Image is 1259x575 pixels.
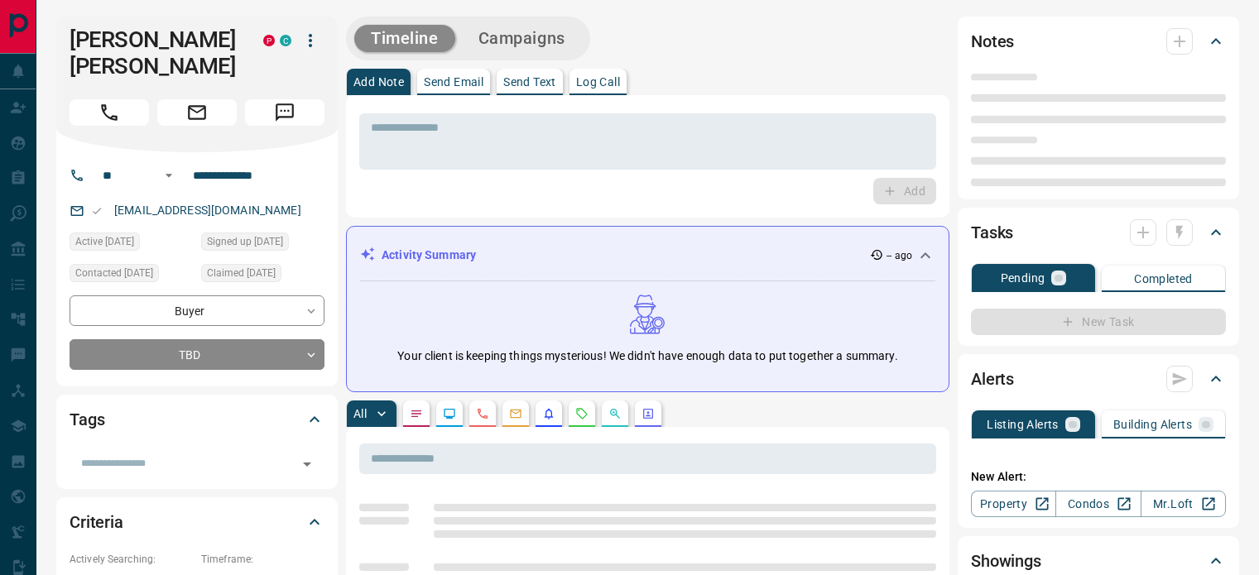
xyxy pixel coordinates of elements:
[971,28,1014,55] h2: Notes
[353,408,367,419] p: All
[91,205,103,217] svg: Email Valid
[410,407,423,420] svg: Notes
[70,26,238,79] h1: [PERSON_NAME] [PERSON_NAME]
[1134,273,1193,285] p: Completed
[424,76,483,88] p: Send Email
[263,35,275,46] div: property.ca
[503,76,556,88] p: Send Text
[462,25,582,52] button: Campaigns
[575,407,589,420] svg: Requests
[1055,491,1141,517] a: Condos
[70,232,193,256] div: Thu Jun 02 2022
[971,548,1041,574] h2: Showings
[201,552,324,567] p: Timeframe:
[971,219,1013,246] h2: Tasks
[1141,491,1226,517] a: Mr.Loft
[443,407,456,420] svg: Lead Browsing Activity
[887,248,912,263] p: -- ago
[114,204,301,217] a: [EMAIL_ADDRESS][DOMAIN_NAME]
[382,247,476,264] p: Activity Summary
[70,502,324,542] div: Criteria
[70,552,193,567] p: Actively Searching:
[1001,272,1045,284] p: Pending
[576,76,620,88] p: Log Call
[157,99,237,126] span: Email
[70,339,324,370] div: TBD
[476,407,489,420] svg: Calls
[509,407,522,420] svg: Emails
[70,400,324,439] div: Tags
[70,295,324,326] div: Buyer
[971,22,1226,61] div: Notes
[280,35,291,46] div: condos.ca
[971,359,1226,399] div: Alerts
[354,25,455,52] button: Timeline
[70,406,104,433] h2: Tags
[159,165,179,185] button: Open
[245,99,324,126] span: Message
[70,99,149,126] span: Call
[642,407,655,420] svg: Agent Actions
[75,265,153,281] span: Contacted [DATE]
[70,264,193,287] div: Fri Jun 03 2022
[296,453,319,476] button: Open
[971,468,1226,486] p: New Alert:
[608,407,622,420] svg: Opportunities
[360,240,935,271] div: Activity Summary-- ago
[201,232,324,256] div: Tue Feb 02 2021
[353,76,404,88] p: Add Note
[207,265,276,281] span: Claimed [DATE]
[971,491,1056,517] a: Property
[971,366,1014,392] h2: Alerts
[397,347,897,365] p: Your client is keeping things mysterious! We didn't have enough data to put together a summary.
[201,264,324,287] div: Thu Jun 02 2022
[75,233,134,250] span: Active [DATE]
[207,233,283,250] span: Signed up [DATE]
[987,419,1059,430] p: Listing Alerts
[542,407,555,420] svg: Listing Alerts
[971,213,1226,252] div: Tasks
[70,509,123,535] h2: Criteria
[1113,419,1192,430] p: Building Alerts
